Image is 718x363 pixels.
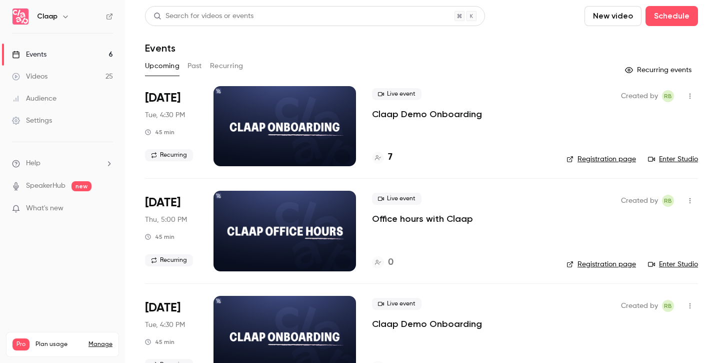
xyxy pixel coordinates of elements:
button: Past [187,58,202,74]
div: Sep 23 Tue, 5:30 PM (Europe/Paris) [145,86,197,166]
span: Robin Bonduelle [662,300,674,312]
span: Recurring [145,149,193,161]
button: Recurring events [620,62,698,78]
div: Settings [12,116,52,126]
span: Robin Bonduelle [662,195,674,207]
span: Tue, 4:30 PM [145,110,185,120]
a: 7 [372,151,392,164]
div: Audience [12,94,56,104]
h6: Claap [37,12,57,22]
button: Upcoming [145,58,179,74]
h1: Events [145,42,175,54]
h4: 7 [388,151,392,164]
a: Claap Demo Onboarding [372,318,482,330]
div: Sep 25 Thu, 6:00 PM (Europe/Paris) [145,191,197,271]
h4: 0 [388,256,393,269]
a: Registration page [566,154,636,164]
span: Created by [621,300,658,312]
span: Tue, 4:30 PM [145,320,185,330]
li: help-dropdown-opener [12,158,113,169]
div: 45 min [145,338,174,346]
a: Claap Demo Onboarding [372,108,482,120]
span: [DATE] [145,195,180,211]
a: Registration page [566,259,636,269]
span: [DATE] [145,300,180,316]
span: RB [664,90,672,102]
span: Pro [12,338,29,350]
a: Office hours with Claap [372,213,473,225]
span: Created by [621,195,658,207]
span: Robin Bonduelle [662,90,674,102]
button: Schedule [645,6,698,26]
iframe: Noticeable Trigger [101,204,113,213]
div: Videos [12,72,47,82]
a: SpeakerHub [26,181,65,191]
span: [DATE] [145,90,180,106]
span: Help [26,158,40,169]
span: RB [664,300,672,312]
img: Claap [12,9,28,25]
div: Events [12,50,46,60]
a: 0 [372,256,393,269]
span: What's new [26,203,63,214]
span: Thu, 5:00 PM [145,215,187,225]
span: Recurring [145,254,193,266]
div: 45 min [145,233,174,241]
span: RB [664,195,672,207]
span: Live event [372,88,421,100]
a: Manage [88,340,112,348]
span: Created by [621,90,658,102]
a: Enter Studio [648,259,698,269]
span: Plan usage [35,340,82,348]
button: Recurring [210,58,243,74]
a: Enter Studio [648,154,698,164]
span: new [71,181,91,191]
div: 45 min [145,128,174,136]
div: Search for videos or events [153,11,253,22]
span: Live event [372,298,421,310]
button: New video [584,6,641,26]
span: Live event [372,193,421,205]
